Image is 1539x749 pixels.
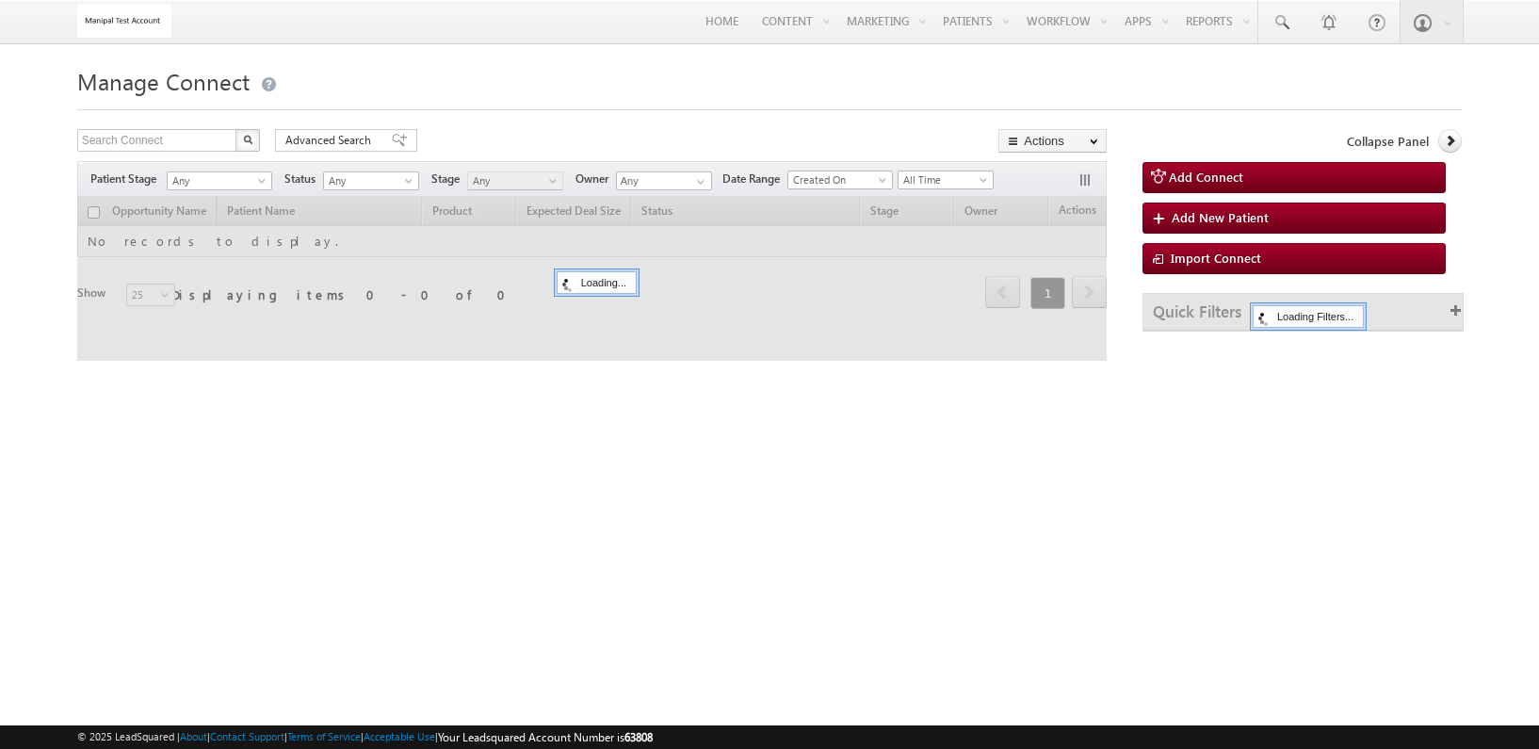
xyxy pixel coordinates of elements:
[77,66,250,96] span: Manage Connect
[167,171,272,190] a: Any
[285,132,377,149] span: Advanced Search
[324,172,413,189] span: Any
[287,730,361,742] a: Terms of Service
[431,171,467,187] span: Stage
[180,730,207,742] a: About
[1172,209,1269,225] span: Add New Patient
[788,171,886,188] span: Created On
[557,271,637,294] div: Loading...
[722,171,787,187] span: Date Range
[1169,169,1243,185] span: Add Connect
[438,730,653,744] span: Your Leadsquared Account Number is
[624,730,653,744] span: 63808
[467,171,563,190] a: Any
[77,728,653,746] span: © 2025 LeadSquared | | | | |
[210,730,284,742] a: Contact Support
[364,730,435,742] a: Acceptable Use
[168,172,266,189] span: Any
[687,172,710,191] a: Show All Items
[787,171,893,189] a: Created On
[1347,133,1429,150] span: Collapse Panel
[1171,250,1261,266] span: Import Connect
[898,171,994,189] a: All Time
[243,135,252,144] img: Search
[468,172,558,189] span: Any
[616,171,712,190] input: Type to Search
[575,171,616,187] span: Owner
[323,171,419,190] a: Any
[90,171,164,187] span: Patient Stage
[284,171,323,187] span: Status
[899,171,988,188] span: All Time
[1253,305,1364,328] div: Loading Filters...
[77,5,171,38] img: Custom Logo
[998,129,1107,153] button: Actions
